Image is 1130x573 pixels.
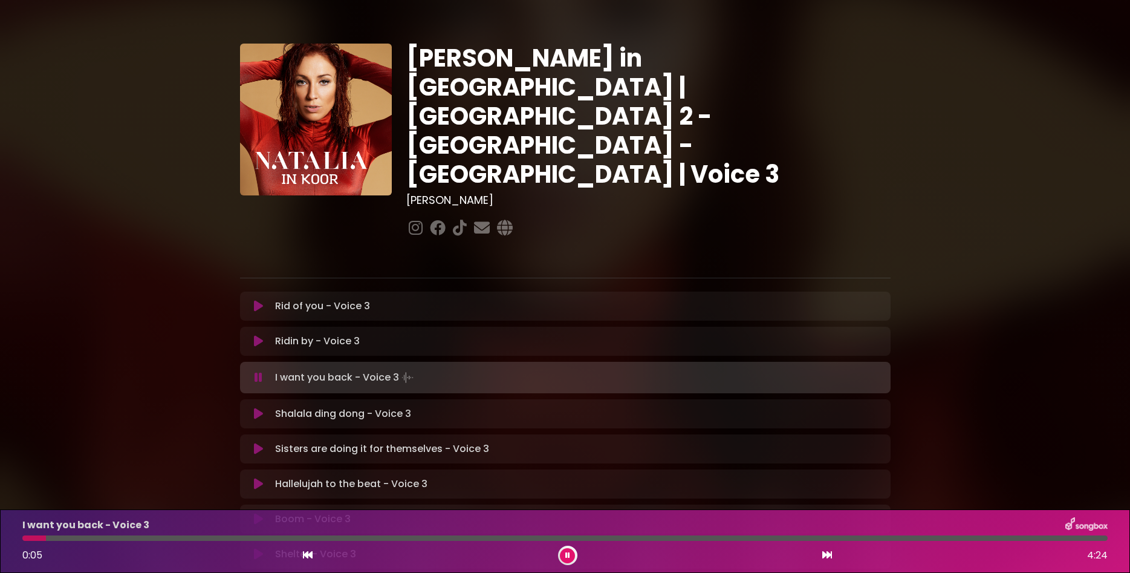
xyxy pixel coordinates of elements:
[1065,517,1108,533] img: songbox-logo-white.png
[406,44,891,189] h1: [PERSON_NAME] in [GEOGRAPHIC_DATA] | [GEOGRAPHIC_DATA] 2 - [GEOGRAPHIC_DATA] - [GEOGRAPHIC_DATA] ...
[22,518,149,532] p: I want you back - Voice 3
[275,334,360,349] p: Ridin by - Voice 3
[275,442,489,456] p: Sisters are doing it for themselves - Voice 3
[275,407,411,421] p: Shalala ding dong - Voice 3
[240,44,392,195] img: YTVS25JmS9CLUqXqkEhs
[22,548,42,562] span: 0:05
[406,194,891,207] h3: [PERSON_NAME]
[275,477,427,491] p: Hallelujah to the beat - Voice 3
[1087,548,1108,563] span: 4:24
[399,369,416,386] img: waveform4.gif
[275,299,370,313] p: Rid of you - Voice 3
[275,369,416,386] p: I want you back - Voice 3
